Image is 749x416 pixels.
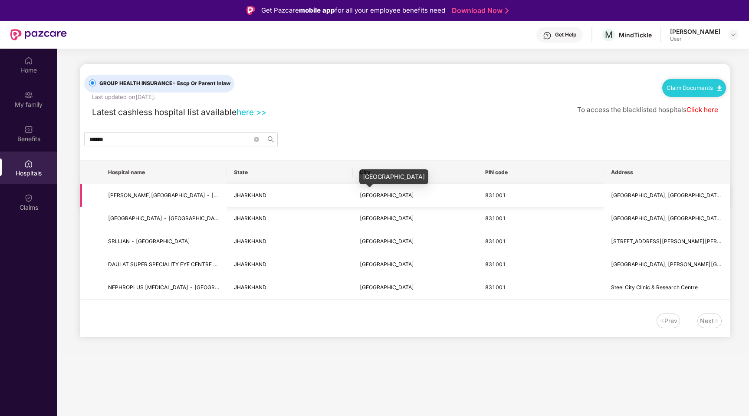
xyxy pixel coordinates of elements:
[670,36,720,43] div: User
[92,107,237,117] span: Latest cashless hospital list available
[604,161,730,184] th: Address
[353,161,479,184] th: City
[670,27,720,36] div: [PERSON_NAME]
[543,31,552,40] img: svg+xml;base64,PHN2ZyBpZD0iSGVscC0zMngzMiIgeG1sbnM9Imh0dHA6Ly93d3cudzMub3JnLzIwMDAvc3ZnIiB3aWR0aD...
[24,194,33,202] img: svg+xml;base64,PHN2ZyBpZD0iQ2xhaW0iIHhtbG5zPSJodHRwOi8vd3d3LnczLm9yZy8yMDAwL3N2ZyIgd2lkdGg9IjIwIi...
[227,253,353,276] td: JHARKHAND
[246,6,255,15] img: Logo
[108,215,343,221] span: [GEOGRAPHIC_DATA] - [GEOGRAPHIC_DATA] - [GEOGRAPHIC_DATA] - [GEOGRAPHIC_DATA]
[485,238,506,244] span: 831001
[353,253,479,276] td: JAMSHEDPUR
[234,261,266,267] span: JHARKHAND
[234,284,266,291] span: JHARKHAND
[227,184,353,207] td: JHARKHAND
[261,5,445,16] div: Get Pazcare for all your employee benefits need
[577,106,687,114] span: To access the blacklisted hospitals
[360,284,414,291] span: [GEOGRAPHIC_DATA]
[299,6,335,14] strong: mobile app
[24,56,33,65] img: svg+xml;base64,PHN2ZyBpZD0iSG9tZSIgeG1sbnM9Imh0dHA6Ly93d3cudzMub3JnLzIwMDAvc3ZnIiB3aWR0aD0iMjAiIG...
[101,207,227,230] td: TATA MAIN HOSPITAL - BISTUPUR - JAMSHEDPUR - JHARKHAND
[227,207,353,230] td: JHARKHAND
[605,30,613,40] span: M
[24,91,33,99] img: svg+xml;base64,PHN2ZyB3aWR0aD0iMjAiIGhlaWdodD0iMjAiIHZpZXdCb3g9IjAgMCAyMCAyMCIgZmlsbD0ibm9uZSIgeG...
[227,230,353,253] td: JHARKHAND
[667,84,722,91] a: Claim Documents
[730,31,737,38] img: svg+xml;base64,PHN2ZyBpZD0iRHJvcGRvd24tMzJ4MzIiIHhtbG5zPSJodHRwOi8vd3d3LnczLm9yZy8yMDAwL3N2ZyIgd2...
[505,6,509,15] img: Stroke
[485,284,506,291] span: 831001
[101,230,227,253] td: SRIJJAN - JAMSHEDPUR
[353,276,479,299] td: JAMSHEDPUR
[485,215,506,221] span: 831001
[611,215,727,221] span: [GEOGRAPHIC_DATA], [GEOGRAPHIC_DATA] -
[717,86,722,91] img: svg+xml;base64,PHN2ZyB4bWxucz0iaHR0cDovL3d3dy53My5vcmcvMjAwMC9zdmciIHdpZHRoPSIxMC40IiBoZWlnaHQ9Ij...
[360,215,414,221] span: [GEOGRAPHIC_DATA]
[96,79,234,88] span: GROUP HEALTH INSURANCE
[227,161,353,184] th: State
[101,184,227,207] td: KANTILAL GANDHI MEMORIAL HOSPITAL - JAMSHEDPUR
[101,253,227,276] td: DAULAT SUPER SPECIALITY EYE CENTRE - JAMSHEDPUR
[604,230,730,253] td: 52, Rajendra Nagar, Sakchi, Behind Sitla mandir.
[604,253,730,276] td: 27K ROAD, 2ND FLOOR, MICHAEL JOHN TOWER, BISTUPUR, ABOVE ELECTROCRAFT SHOWROOM
[264,136,277,143] span: search
[234,192,266,198] span: JHARKHAND
[353,207,479,230] td: JAMSHEDPUR
[10,29,67,40] img: New Pazcare Logo
[353,230,479,253] td: JAMSHEDPUR
[687,106,718,114] a: Click here
[359,169,428,184] div: [GEOGRAPHIC_DATA]
[108,284,332,291] span: NEPHROPLUS [MEDICAL_DATA] - [GEOGRAPHIC_DATA] COMPLEX, [GEOGRAPHIC_DATA]
[604,184,730,207] td: SOUTH PARK, OUTER CIRCLE ROAD, BISTUPUR,NEAR ADITYAPUR BRIDGE,
[101,276,227,299] td: NEPHROPLUS DIALYSIS CENTER - YASHKAMAL COMPLEX, JAMSHEDPUR
[24,159,33,168] img: svg+xml;base64,PHN2ZyBpZD0iSG9zcGl0YWxzIiB4bWxucz0iaHR0cDovL3d3dy53My5vcmcvMjAwMC9zdmciIHdpZHRoPS...
[714,318,719,324] img: svg+xml;base64,PHN2ZyB4bWxucz0iaHR0cDovL3d3dy53My5vcmcvMjAwMC9zdmciIHdpZHRoPSIxNiIgaGVpZ2h0PSIxNi...
[172,80,230,86] span: - Escp Or Parent Inlaw
[227,276,353,299] td: JHARKHAND
[452,6,506,15] a: Download Now
[700,316,714,326] div: Next
[92,92,156,102] div: Last updated on [DATE] .
[360,192,414,198] span: [GEOGRAPHIC_DATA]
[485,261,506,267] span: 831001
[234,215,266,221] span: JHARKHAND
[24,125,33,134] img: svg+xml;base64,PHN2ZyBpZD0iQmVuZWZpdHMiIHhtbG5zPSJodHRwOi8vd3d3LnczLm9yZy8yMDAwL3N2ZyIgd2lkdGg9Ij...
[353,184,479,207] td: JAMSHEDPUR
[101,161,227,184] th: Hospital name
[360,238,414,244] span: [GEOGRAPHIC_DATA]
[611,284,698,291] span: Steel City Clinic & Research Centre
[108,192,266,198] span: [PERSON_NAME][GEOGRAPHIC_DATA] - [GEOGRAPHIC_DATA]
[264,132,278,146] button: search
[659,318,664,324] img: svg+xml;base64,PHN2ZyB4bWxucz0iaHR0cDovL3d3dy53My5vcmcvMjAwMC9zdmciIHdpZHRoPSIxNiIgaGVpZ2h0PSIxNi...
[254,137,259,142] span: close-circle
[108,169,220,176] span: Hospital name
[478,161,604,184] th: PIN code
[108,261,254,267] span: DAULAT SUPER SPECIALITY EYE CENTRE - JAMSHEDPUR
[485,192,506,198] span: 831001
[234,238,266,244] span: JHARKHAND
[254,135,259,144] span: close-circle
[619,31,652,39] div: MindTickle
[555,31,576,38] div: Get Help
[108,238,190,244] span: SRIJJAN - [GEOGRAPHIC_DATA]
[237,107,266,117] a: here >>
[360,261,414,267] span: [GEOGRAPHIC_DATA]
[664,316,677,326] div: Prev
[611,169,723,176] span: Address
[604,276,730,299] td: Steel City Clinic & Research Centre
[604,207,730,230] td: B C ROAD, NORTHERN TOWN -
